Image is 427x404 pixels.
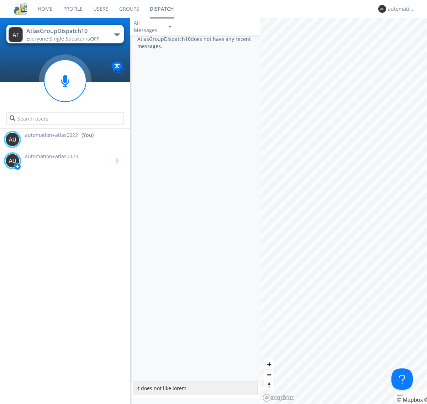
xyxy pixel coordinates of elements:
button: AtlasGroupDispatch10Everyone·Single Speaker isOFF [6,25,123,43]
img: 373638.png [5,132,20,147]
div: automation+atlas0022 [388,5,415,12]
button: Zoom out [264,370,274,380]
div: AtlasGroupDispatch10 does not have any recent messages. [130,36,260,381]
a: Mapbox [397,397,423,403]
span: automation+atlas0022 [25,132,78,139]
div: Everyone · [26,35,106,42]
div: All Messages [134,20,162,34]
iframe: Toggle Customer Support [391,368,413,390]
input: Search users [6,112,123,125]
div: AtlasGroupDispatch10 [26,27,106,35]
textarea: it does not like lorem [133,382,258,395]
div: (You) [81,132,94,139]
a: Mapbox logo [263,394,294,402]
span: OFF [90,35,99,42]
span: Single Speaker is [49,35,99,42]
img: 373638.png [9,27,23,42]
button: Zoom in [264,359,274,370]
img: 373638.png [5,154,20,168]
button: Reset bearing to north [264,380,274,390]
button: Toggle attribution [397,394,402,396]
img: caret-down-sm.svg [169,26,172,28]
img: cddb5a64eb264b2086981ab96f4c1ba7 [14,2,27,15]
img: 373638.png [378,5,386,13]
span: automation+atlas0023 [25,153,78,160]
img: Translation enabled [111,62,124,74]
